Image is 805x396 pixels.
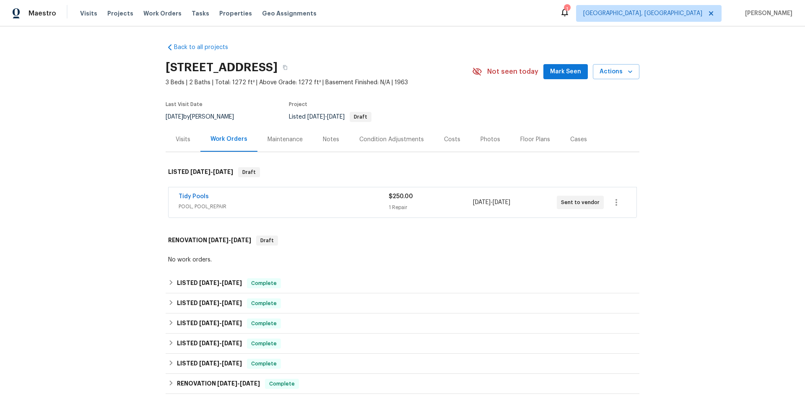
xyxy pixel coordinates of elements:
div: Cases [570,135,587,144]
span: Geo Assignments [262,9,317,18]
div: LISTED [DATE]-[DATE]Draft [166,159,639,186]
span: [DATE] [222,340,242,346]
span: Mark Seen [550,67,581,77]
span: - [473,198,510,207]
span: Draft [257,236,277,245]
h6: RENOVATION [168,236,251,246]
span: [DATE] [217,380,237,386]
span: - [199,280,242,286]
span: Complete [266,380,298,388]
span: [DATE] [222,360,242,366]
span: [DATE] [473,199,491,205]
h6: RENOVATION [177,379,260,389]
span: - [190,169,233,175]
span: Complete [248,299,280,308]
span: [DATE] [327,114,345,120]
span: Visits [80,9,97,18]
span: [DATE] [199,280,219,286]
span: - [307,114,345,120]
span: [DATE] [199,300,219,306]
div: Notes [323,135,339,144]
span: Last Visit Date [166,102,203,107]
span: [DATE] [222,320,242,326]
span: 3 Beds | 2 Baths | Total: 1272 ft² | Above Grade: 1272 ft² | Basement Finished: N/A | 1963 [166,78,472,87]
span: Project [289,102,307,107]
span: - [199,320,242,326]
span: Sent to vendor [561,198,603,207]
div: 1 Repair [389,203,473,212]
span: Complete [248,339,280,348]
div: LISTED [DATE]-[DATE]Complete [166,313,639,334]
div: LISTED [DATE]-[DATE]Complete [166,354,639,374]
div: Costs [444,135,460,144]
div: Floor Plans [520,135,550,144]
div: LISTED [DATE]-[DATE]Complete [166,273,639,293]
span: Projects [107,9,133,18]
span: $250.00 [389,194,413,199]
span: [DATE] [199,360,219,366]
div: RENOVATION [DATE]-[DATE]Complete [166,374,639,394]
h6: LISTED [177,298,242,308]
div: Condition Adjustments [359,135,424,144]
span: Complete [248,279,280,287]
div: 1 [564,5,570,13]
button: Actions [593,64,639,80]
span: Draft [239,168,259,176]
div: No work orders. [168,256,637,264]
span: Tasks [192,10,209,16]
span: Maestro [29,9,56,18]
span: Complete [248,360,280,368]
div: LISTED [DATE]-[DATE]Complete [166,334,639,354]
span: Listed [289,114,371,120]
div: Visits [176,135,190,144]
div: Photos [480,135,500,144]
button: Mark Seen [543,64,588,80]
span: Properties [219,9,252,18]
span: [DATE] [222,300,242,306]
div: by [PERSON_NAME] [166,112,244,122]
button: Copy Address [278,60,293,75]
span: [DATE] [213,169,233,175]
h6: LISTED [177,359,242,369]
span: [DATE] [307,114,325,120]
span: Not seen today [487,67,538,76]
h6: LISTED [177,318,242,329]
span: [DATE] [222,280,242,286]
span: [DATE] [199,320,219,326]
div: RENOVATION [DATE]-[DATE]Draft [166,227,639,254]
span: Draft [351,114,371,119]
h2: [STREET_ADDRESS] [166,63,278,72]
span: - [199,300,242,306]
span: [DATE] [208,237,229,243]
span: [DATE] [493,199,510,205]
span: Work Orders [143,9,182,18]
span: Actions [600,67,633,77]
div: LISTED [DATE]-[DATE]Complete [166,293,639,313]
span: [DATE] [166,114,183,120]
span: - [208,237,251,243]
span: POOL, POOL_REPAIR [179,202,389,211]
span: [GEOGRAPHIC_DATA], [GEOGRAPHIC_DATA] [583,9,702,18]
div: Work Orders [210,135,247,143]
span: - [217,380,260,386]
h6: LISTED [177,278,242,288]
span: [DATE] [240,380,260,386]
span: Complete [248,319,280,328]
a: Back to all projects [166,43,246,52]
span: [PERSON_NAME] [742,9,792,18]
span: - [199,360,242,366]
h6: LISTED [168,167,233,177]
div: Maintenance [267,135,303,144]
span: [DATE] [231,237,251,243]
span: [DATE] [190,169,210,175]
span: [DATE] [199,340,219,346]
span: - [199,340,242,346]
a: Tidy Pools [179,194,209,199]
h6: LISTED [177,339,242,349]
